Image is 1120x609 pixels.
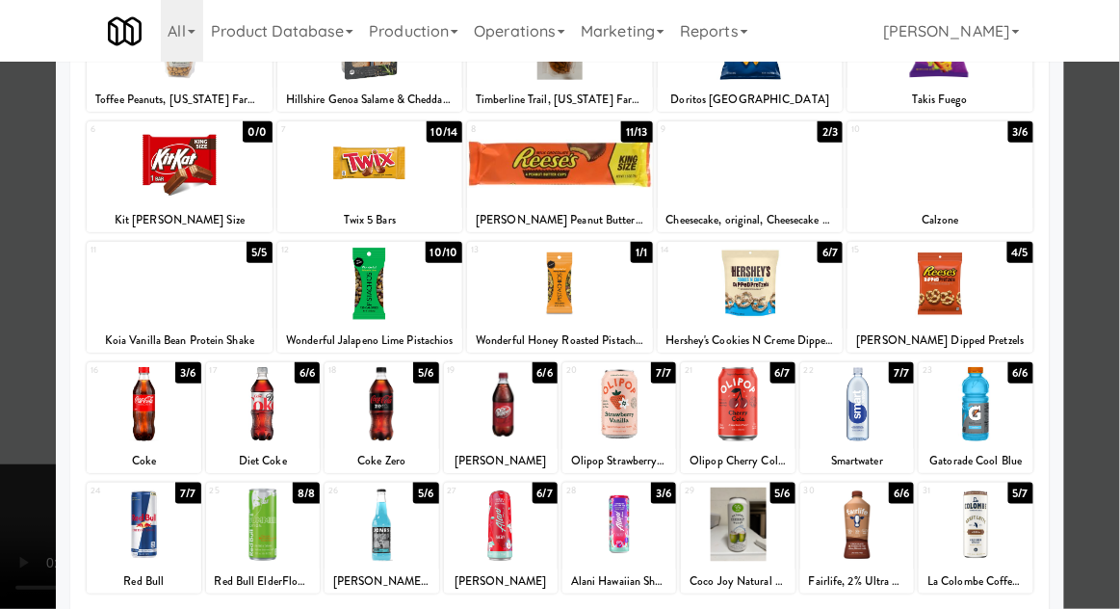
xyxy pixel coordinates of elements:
[919,449,1032,473] div: Gatorade Cool Blue
[850,88,1030,112] div: Takis Fuego
[325,449,438,473] div: Coke Zero
[847,121,1033,232] div: 103/6Calzone
[90,329,270,353] div: Koia Vanilla Bean Protein Shake
[277,242,463,353] div: 1210/10Wonderful Jalapeno Lime Pistachios
[87,88,273,112] div: Toffee Peanuts, [US_STATE] Farm Fresh Snacks
[470,329,650,353] div: Wonderful Honey Roasted Pistachios
[661,88,841,112] div: Doritos [GEOGRAPHIC_DATA]
[631,242,652,263] div: 1/1
[565,569,673,594] div: Alani Hawaiian Shaved Ice
[800,362,914,473] div: 227/7Smartwater
[87,569,200,594] div: Red Bull
[919,569,1032,594] div: La Colombe Coffee Draft Latte, Mocha
[684,569,792,594] div: Coco Joy Natural Coconut Water
[281,121,370,138] div: 7
[327,569,435,594] div: [PERSON_NAME] Soda, [PERSON_NAME]
[818,121,843,143] div: 2/3
[922,449,1029,473] div: Gatorade Cool Blue
[1008,483,1033,504] div: 5/7
[800,449,914,473] div: Smartwater
[651,483,676,504] div: 3/6
[658,208,844,232] div: Cheesecake, original, Cheesecake Factory
[658,242,844,353] div: 146/7Hershey's Cookies N Creme Dipped Pretzels
[325,483,438,594] div: 265/6[PERSON_NAME] Soda, [PERSON_NAME]
[661,329,841,353] div: Hershey's Cookies N Creme Dipped Pretzels
[800,483,914,594] div: 306/6Fairlife, 2% Ultra Filtered Chocolate Milk
[447,449,555,473] div: [PERSON_NAME]
[277,88,463,112] div: Hillshire Genoa Salame & Cheddar Charcuterie Board
[247,242,272,263] div: 5/5
[413,362,438,384] div: 5/6
[87,329,273,353] div: Koia Vanilla Bean Protein Shake
[562,362,676,473] div: 207/7Olipop Strawberry Vanilla [MEDICAL_DATA] Soda
[565,449,673,473] div: Olipop Strawberry Vanilla [MEDICAL_DATA] Soda
[685,362,738,379] div: 21
[919,362,1032,473] div: 236/6Gatorade Cool Blue
[210,362,263,379] div: 17
[847,208,1033,232] div: Calzone
[444,362,558,473] div: 196/6[PERSON_NAME]
[90,88,270,112] div: Toffee Peanuts, [US_STATE] Farm Fresh Snacks
[651,362,676,384] div: 7/7
[90,569,197,594] div: Red Bull
[850,329,1030,353] div: [PERSON_NAME] Dipped Pretzels
[277,121,463,232] div: 710/14Twix 5 Bars
[277,208,463,232] div: Twix 5 Bars
[470,208,650,232] div: [PERSON_NAME] Peanut Butter Cups King Size
[206,362,320,473] div: 176/6Diet Coke
[804,483,857,499] div: 30
[684,449,792,473] div: Olipop Cherry Cola Soda
[770,483,795,504] div: 5/6
[281,242,370,258] div: 12
[209,569,317,594] div: Red Bull ElderFlower Curuba
[243,121,272,143] div: 0/0
[847,88,1033,112] div: Takis Fuego
[293,483,320,504] div: 8/8
[467,208,653,232] div: [PERSON_NAME] Peanut Butter Cups King Size
[280,88,460,112] div: Hillshire Genoa Salame & Cheddar Charcuterie Board
[209,449,317,473] div: Diet Coke
[658,88,844,112] div: Doritos [GEOGRAPHIC_DATA]
[681,483,794,594] div: 295/6Coco Joy Natural Coconut Water
[681,362,794,473] div: 216/7Olipop Cherry Cola Soda
[87,449,200,473] div: Coke
[803,569,911,594] div: Fairlife, 2% Ultra Filtered Chocolate Milk
[533,483,558,504] div: 6/7
[804,362,857,379] div: 22
[90,208,270,232] div: Kit [PERSON_NAME] Size
[87,208,273,232] div: Kit [PERSON_NAME] Size
[889,483,914,504] div: 6/6
[850,208,1030,232] div: Calzone
[1007,242,1033,263] div: 4/5
[621,121,653,143] div: 11/13
[91,242,179,258] div: 11
[448,483,501,499] div: 27
[91,362,143,379] div: 16
[175,362,200,384] div: 3/6
[108,14,142,48] img: Micromart
[681,449,794,473] div: Olipop Cherry Cola Soda
[280,329,460,353] div: Wonderful Jalapeno Lime Pistachios
[91,121,179,138] div: 6
[467,88,653,112] div: Timberline Trail, [US_STATE] Farm Fresh Snacks
[426,242,463,263] div: 10/10
[847,329,1033,353] div: [PERSON_NAME] Dipped Pretzels
[206,483,320,594] div: 258/8Red Bull ElderFlower Curuba
[413,483,438,504] div: 5/6
[87,242,273,353] div: 115/5Koia Vanilla Bean Protein Shake
[889,362,914,384] div: 7/7
[923,362,976,379] div: 23
[448,362,501,379] div: 19
[90,449,197,473] div: Coke
[770,362,795,384] div: 6/7
[328,362,381,379] div: 18
[91,483,143,499] div: 24
[566,483,619,499] div: 28
[467,329,653,353] div: Wonderful Honey Roasted Pistachios
[818,242,843,263] div: 6/7
[295,362,320,384] div: 6/6
[175,483,200,504] div: 7/7
[923,483,976,499] div: 31
[280,208,460,232] div: Twix 5 Bars
[685,483,738,499] div: 29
